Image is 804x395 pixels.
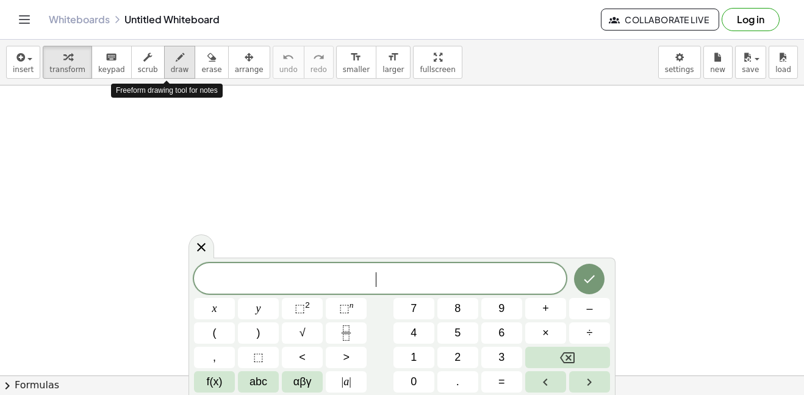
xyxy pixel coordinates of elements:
[238,322,279,344] button: )
[525,298,566,319] button: Plus
[343,349,350,366] span: >
[213,349,216,366] span: ,
[295,302,305,314] span: ⬚
[342,375,344,388] span: |
[569,371,610,393] button: Right arrow
[305,300,310,310] sup: 2
[393,298,434,319] button: 7
[481,347,522,368] button: 3
[339,302,350,314] span: ⬚
[393,322,434,344] button: 4
[498,349,504,366] span: 3
[454,349,461,366] span: 2
[282,322,323,344] button: Square root
[326,347,367,368] button: Greater than
[343,65,370,74] span: smaller
[658,46,701,79] button: settings
[411,349,417,366] span: 1
[437,322,478,344] button: 5
[481,371,522,393] button: Equals
[587,325,593,341] span: ÷
[393,371,434,393] button: 0
[194,347,235,368] button: ,
[326,322,367,344] button: Fraction
[131,46,165,79] button: scrub
[611,14,709,25] span: Collaborate Live
[92,46,132,79] button: keyboardkeypad
[481,298,522,319] button: 9
[569,298,610,319] button: Minus
[542,325,549,341] span: ×
[293,374,312,390] span: αβγ
[228,46,270,79] button: arrange
[273,46,304,79] button: undoundo
[195,46,228,79] button: erase
[413,46,462,79] button: fullscreen
[498,374,505,390] span: =
[253,349,264,366] span: ⬚
[194,322,235,344] button: (
[304,46,334,79] button: redoredo
[300,325,306,341] span: √
[350,50,362,65] i: format_size
[525,322,566,344] button: Times
[326,371,367,393] button: Absolute value
[601,9,719,31] button: Collaborate Live
[310,65,327,74] span: redo
[282,371,323,393] button: Greek alphabet
[171,65,189,74] span: draw
[411,325,417,341] span: 4
[238,298,279,319] button: y
[498,300,504,317] span: 9
[212,300,217,317] span: x
[49,65,85,74] span: transform
[249,374,267,390] span: abc
[542,300,549,317] span: +
[586,300,592,317] span: –
[411,374,417,390] span: 0
[574,264,605,294] button: Done
[437,347,478,368] button: 2
[238,347,279,368] button: Placeholder
[437,371,478,393] button: .
[387,50,399,65] i: format_size
[525,347,610,368] button: Backspace
[525,371,566,393] button: Left arrow
[194,371,235,393] button: Functions
[393,347,434,368] button: 1
[313,50,325,65] i: redo
[43,46,92,79] button: transform
[194,298,235,319] button: x
[279,65,298,74] span: undo
[376,46,411,79] button: format_sizelarger
[49,13,110,26] a: Whiteboards
[164,46,196,79] button: draw
[235,65,264,74] span: arrange
[735,46,766,79] button: save
[213,325,217,341] span: (
[98,65,125,74] span: keypad
[282,298,323,319] button: Squared
[201,65,221,74] span: erase
[665,65,694,74] span: settings
[382,65,404,74] span: larger
[454,325,461,341] span: 5
[282,50,294,65] i: undo
[769,46,798,79] button: load
[569,322,610,344] button: Divide
[456,374,459,390] span: .
[257,325,260,341] span: )
[722,8,780,31] button: Log in
[15,10,34,29] button: Toggle navigation
[411,300,417,317] span: 7
[238,371,279,393] button: Alphabet
[349,375,351,388] span: |
[326,298,367,319] button: Superscript
[207,374,223,390] span: f(x)
[111,84,223,98] div: Freeform drawing tool for notes
[703,46,733,79] button: new
[710,65,725,74] span: new
[299,349,306,366] span: <
[282,347,323,368] button: Less than
[376,272,383,287] span: ​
